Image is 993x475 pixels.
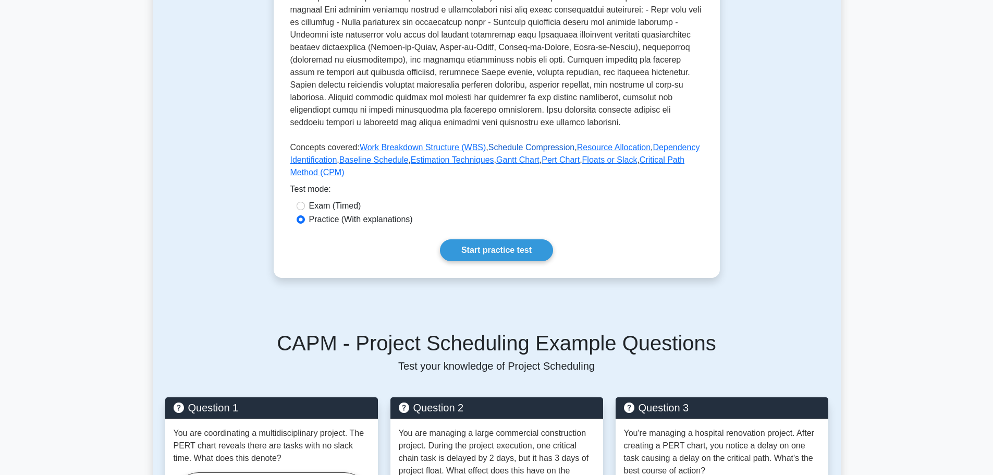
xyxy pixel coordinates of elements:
[440,239,553,261] a: Start practice test
[624,401,820,414] h5: Question 3
[174,401,370,414] h5: Question 1
[165,331,828,356] h5: CAPM - Project Scheduling Example Questions
[488,143,574,152] a: Schedule Compression
[309,213,413,226] label: Practice (With explanations)
[174,427,370,465] p: You are coordinating a multidisciplinary project. The PERT chart reveals there are tasks with no ...
[360,143,486,152] a: Work Breakdown Structure (WBS)
[165,360,828,372] p: Test your knowledge of Project Scheduling
[290,141,703,183] p: Concepts covered: , , , , , , , , ,
[411,155,494,164] a: Estimation Techniques
[339,155,409,164] a: Baseline Schedule
[309,200,361,212] label: Exam (Timed)
[399,401,595,414] h5: Question 2
[577,143,651,152] a: Resource Allocation
[290,183,703,200] div: Test mode:
[496,155,540,164] a: Gantt Chart
[542,155,580,164] a: Pert Chart
[582,155,638,164] a: Floats or Slack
